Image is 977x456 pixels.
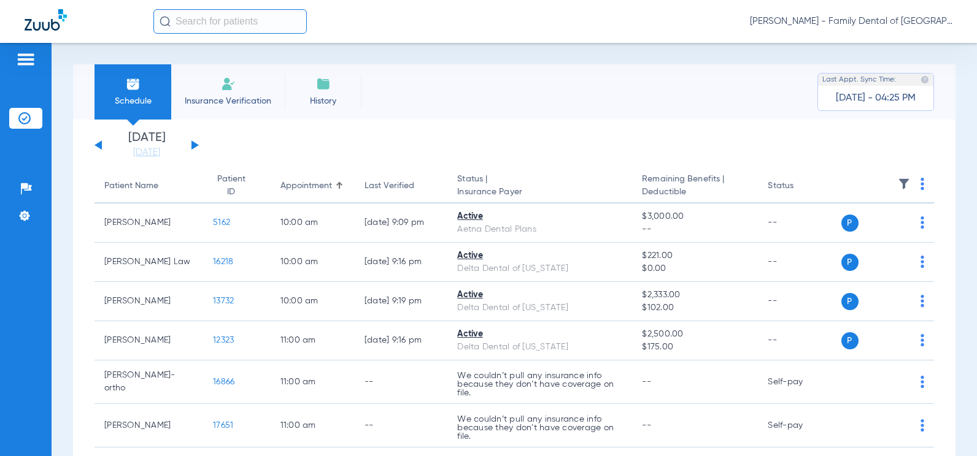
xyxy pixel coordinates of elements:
[365,180,438,192] div: Last Verified
[921,178,924,190] img: group-dot-blue.svg
[221,77,236,91] img: Manual Insurance Verification
[758,203,841,243] td: --
[457,371,622,397] p: We couldn’t pull any insurance info because they don’t have coverage on file.
[153,9,307,34] input: Search for patients
[213,378,234,386] span: 16866
[213,421,233,430] span: 17651
[758,243,841,282] td: --
[213,218,230,227] span: 5162
[95,321,203,360] td: [PERSON_NAME]
[280,180,332,192] div: Appointment
[95,404,203,447] td: [PERSON_NAME]
[921,216,924,229] img: group-dot-blue.svg
[316,77,331,91] img: History
[271,321,355,360] td: 11:00 AM
[898,178,910,190] img: filter.svg
[213,297,234,305] span: 13732
[457,249,622,262] div: Active
[95,282,203,321] td: [PERSON_NAME]
[447,169,632,203] th: Status |
[213,257,233,266] span: 16218
[271,360,355,404] td: 11:00 AM
[758,404,841,447] td: Self-pay
[758,282,841,321] td: --
[213,336,234,344] span: 12323
[841,293,859,310] span: P
[642,302,748,314] span: $102.00
[457,302,622,314] div: Delta Dental of [US_STATE]
[95,203,203,243] td: [PERSON_NAME]
[642,421,651,430] span: --
[642,210,748,223] span: $3,000.00
[95,360,203,404] td: [PERSON_NAME]-ortho
[294,95,352,107] span: History
[921,376,924,388] img: group-dot-blue.svg
[271,203,355,243] td: 10:00 AM
[213,173,250,199] div: Patient ID
[750,15,952,28] span: [PERSON_NAME] - Family Dental of [GEOGRAPHIC_DATA]
[457,223,622,236] div: Aetna Dental Plans
[16,52,36,67] img: hamburger-icon
[355,404,447,447] td: --
[642,249,748,262] span: $221.00
[758,360,841,404] td: Self-pay
[758,169,841,203] th: Status
[457,186,622,199] span: Insurance Payer
[110,132,183,159] li: [DATE]
[457,289,622,302] div: Active
[921,419,924,431] img: group-dot-blue.svg
[95,243,203,282] td: [PERSON_NAME] Law
[126,77,141,91] img: Schedule
[110,146,183,159] a: [DATE]
[271,404,355,447] td: 11:00 AM
[921,75,929,84] img: last sync help info
[213,173,261,199] div: Patient ID
[836,92,916,104] span: [DATE] - 04:25 PM
[355,282,447,321] td: [DATE] 9:19 PM
[457,415,622,441] p: We couldn’t pull any insurance info because they don’t have coverage on file.
[355,321,447,360] td: [DATE] 9:16 PM
[104,95,162,107] span: Schedule
[271,282,355,321] td: 10:00 AM
[642,223,748,236] span: --
[271,243,355,282] td: 10:00 AM
[457,210,622,223] div: Active
[104,180,158,192] div: Patient Name
[841,215,859,232] span: P
[355,360,447,404] td: --
[180,95,276,107] span: Insurance Verification
[25,9,67,31] img: Zuub Logo
[642,341,748,354] span: $175.00
[280,180,345,192] div: Appointment
[104,180,193,192] div: Patient Name
[365,180,414,192] div: Last Verified
[642,328,748,341] span: $2,500.00
[822,74,896,86] span: Last Appt. Sync Time:
[457,341,622,354] div: Delta Dental of [US_STATE]
[457,328,622,341] div: Active
[642,186,748,199] span: Deductible
[642,262,748,275] span: $0.00
[160,16,171,27] img: Search Icon
[642,289,748,302] span: $2,333.00
[632,169,758,203] th: Remaining Benefits |
[921,256,924,268] img: group-dot-blue.svg
[355,203,447,243] td: [DATE] 9:09 PM
[841,332,859,349] span: P
[457,262,622,275] div: Delta Dental of [US_STATE]
[355,243,447,282] td: [DATE] 9:16 PM
[758,321,841,360] td: --
[642,378,651,386] span: --
[841,254,859,271] span: P
[921,334,924,346] img: group-dot-blue.svg
[921,295,924,307] img: group-dot-blue.svg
